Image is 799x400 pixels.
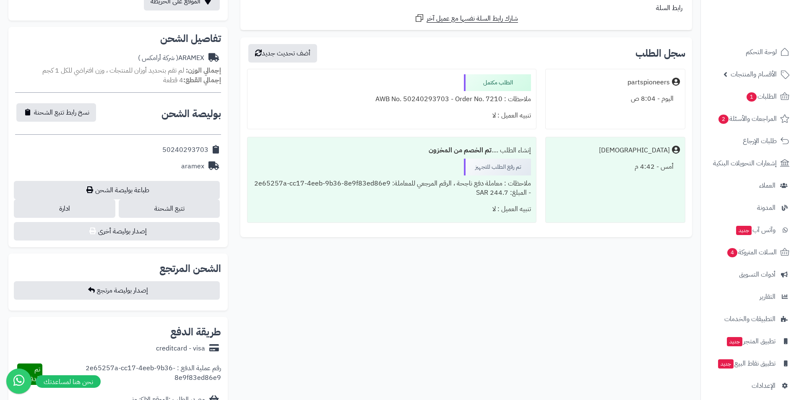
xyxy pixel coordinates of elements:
span: السلات المتروكة [726,246,777,258]
span: الأقسام والمنتجات [731,68,777,80]
div: رقم عملية الدفع : 2e65257a-cc17-4eeb-9b36-8e9f83ed86e9 [42,363,221,385]
span: العملاء [759,180,776,191]
a: لوحة التحكم [706,42,794,62]
button: أضف تحديث جديد [248,44,317,63]
div: creditcard - visa [156,344,205,353]
a: المراجعات والأسئلة2 [706,109,794,129]
span: التقارير [760,291,776,303]
a: إشعارات التحويلات البنكية [706,153,794,173]
a: السلات المتروكة4 [706,242,794,262]
span: جديد [727,337,742,346]
div: aramex [181,162,204,171]
span: الإعدادات [752,380,776,392]
div: أمس - 4:42 م [551,159,680,175]
span: التطبيقات والخدمات [724,313,776,325]
div: partspioneers [627,78,670,87]
span: تطبيق المتجر [726,335,776,347]
h2: تفاصيل الشحن [15,34,221,44]
strong: إجمالي القطع: [183,75,221,85]
a: الطلبات1 [706,86,794,107]
span: تطبيق نقاط البيع [717,358,776,369]
span: وآتس آب [735,224,776,236]
div: [DEMOGRAPHIC_DATA] [599,146,670,155]
h2: طريقة الدفع [170,327,221,337]
span: المدونة [757,202,776,214]
span: لم تقم بتحديد أوزان للمنتجات ، وزن افتراضي للكل 1 كجم [42,65,184,76]
b: تم الخصم من المخزون [429,145,492,155]
span: أدوات التسويق [739,269,776,280]
a: أدوات التسويق [706,264,794,285]
span: الطلبات [746,91,777,102]
span: شارك رابط السلة نفسها مع عميل آخر [427,14,518,24]
div: تنبيه العميل : لا [252,201,531,217]
span: إشعارات التحويلات البنكية [713,157,777,169]
a: شارك رابط السلة نفسها مع عميل آخر [414,13,518,24]
a: ادارة [14,199,115,218]
a: تطبيق نقاط البيعجديد [706,353,794,374]
button: نسخ رابط تتبع الشحنة [16,103,96,122]
img: logo-2.png [742,24,791,41]
div: ARAMEX [138,53,204,63]
span: ( شركة أرامكس ) [138,53,178,63]
a: التقارير [706,287,794,307]
a: الإعدادات [706,376,794,396]
span: نسخ رابط تتبع الشحنة [34,107,89,118]
span: لوحة التحكم [746,46,777,58]
span: 1 [747,92,757,102]
strong: إجمالي الوزن: [186,65,221,76]
div: 50240293703 [162,145,208,155]
div: اليوم - 8:04 ص [551,91,680,107]
div: تنبيه العميل : لا [252,107,531,124]
a: وآتس آبجديد [706,220,794,240]
small: 4 قطعة [163,75,221,85]
div: تم رفع الطلب للتجهيز [464,159,531,175]
button: إصدار بوليصة أخرى [14,222,220,241]
span: تم الدفع [26,364,40,384]
div: إنشاء الطلب .... [252,142,531,159]
div: الطلب مكتمل [464,74,531,91]
h3: سجل الطلب [635,48,685,58]
span: المراجعات والأسئلة [718,113,777,125]
span: طلبات الإرجاع [743,135,777,147]
a: طلبات الإرجاع [706,131,794,151]
a: العملاء [706,175,794,196]
span: جديد [736,226,752,235]
span: 4 [727,248,737,257]
div: ملاحظات : معاملة دفع ناجحة ، الرقم المرجعي للمعاملة: 2e65257a-cc17-4eeb-9b36-8e9f83ed86e9 - المبل... [252,175,531,201]
button: إصدار بوليصة مرتجع [14,281,220,300]
a: طباعة بوليصة الشحن [14,181,220,199]
h2: الشحن المرتجع [159,264,221,274]
span: 2 [718,115,729,124]
a: المدونة [706,198,794,218]
a: التطبيقات والخدمات [706,309,794,329]
div: رابط السلة [244,3,689,13]
a: تطبيق المتجرجديد [706,331,794,351]
span: جديد [718,359,734,369]
a: تتبع الشحنة [119,199,220,218]
h2: بوليصة الشحن [161,109,221,119]
div: ملاحظات : AWB No. 50240293703 - Order No. 7210 [252,91,531,107]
